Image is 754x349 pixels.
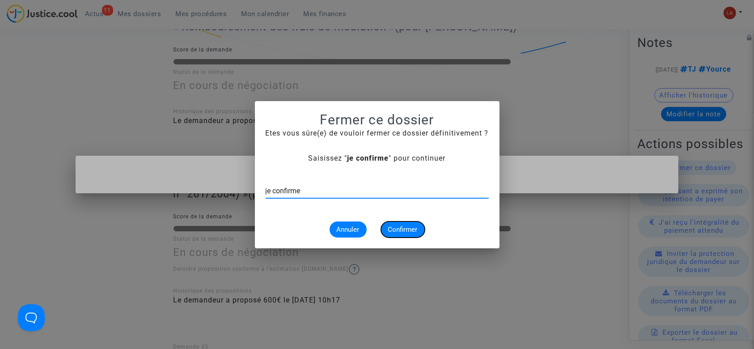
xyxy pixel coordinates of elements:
h1: Fermer ce dossier [266,112,489,128]
span: Annuler [337,226,360,234]
b: je confirme [347,154,389,162]
button: Confirmer [381,221,425,238]
span: Etes vous sûre(e) de vouloir fermer ce dossier définitivement ? [266,129,489,137]
iframe: Help Scout Beacon - Open [18,304,45,331]
button: Annuler [330,221,367,238]
span: Confirmer [388,226,418,234]
div: Saisissez " " pour continuer [266,153,489,164]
